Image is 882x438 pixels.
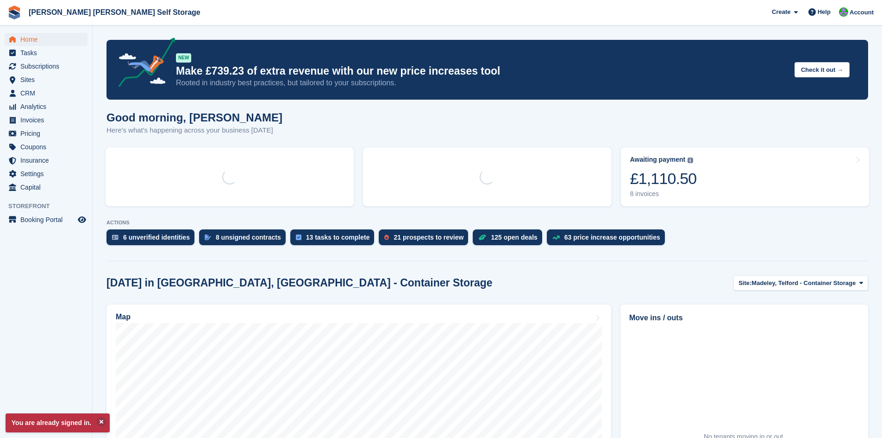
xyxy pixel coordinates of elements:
p: Rooted in industry best practices, but tailored to your subscriptions. [176,78,787,88]
div: 8 unsigned contracts [216,234,281,241]
span: Account [850,8,874,17]
button: Check it out → [794,62,850,77]
a: menu [5,100,88,113]
a: 6 unverified identities [106,229,199,250]
span: Tasks [20,46,76,59]
p: You are already signed in. [6,413,110,432]
span: Insurance [20,154,76,167]
div: Awaiting payment [630,156,686,164]
div: 63 price increase opportunities [564,234,660,241]
span: Capital [20,181,76,194]
div: 8 invoices [630,190,697,198]
a: menu [5,114,88,127]
h2: [DATE] in [GEOGRAPHIC_DATA], [GEOGRAPHIC_DATA] - Container Storage [106,277,493,289]
img: icon-info-grey-7440780725fd019a000dd9b08b2336e03edf1995a4989e88bcd33f0948082b44.svg [688,158,693,163]
span: Site: [738,279,751,288]
img: verify_identity-adf6edd0f0f0b5bbfe63781bf79b02c33cf7c696d77639b501bdc392416b5a36.svg [112,235,119,240]
a: 13 tasks to complete [290,229,379,250]
p: Make £739.23 of extra revenue with our new price increases tool [176,64,787,78]
span: Madeley, Telford - Container Storage [751,279,856,288]
a: menu [5,181,88,194]
a: 125 open deals [473,229,546,250]
h2: Map [116,313,131,321]
h1: Good morning, [PERSON_NAME] [106,111,282,124]
a: 63 price increase opportunities [547,229,669,250]
span: Storefront [8,202,92,211]
span: Subscriptions [20,60,76,73]
img: prospect-51fa495bee0391a8d652442698ab0144808aea92771e9ea1ae160a38d050c398.svg [384,235,389,240]
p: Here's what's happening across your business [DATE] [106,125,282,136]
a: 8 unsigned contracts [199,229,290,250]
p: ACTIONS [106,220,868,226]
a: menu [5,60,88,73]
div: 6 unverified identities [123,234,190,241]
div: £1,110.50 [630,169,697,188]
a: Preview store [76,214,88,225]
a: menu [5,167,88,180]
img: price-adjustments-announcement-icon-8257ccfd72463d97f412b2fc003d46551f7dbcb40ab6d574587a9cd5c0d94... [111,38,175,90]
a: 21 prospects to review [379,229,473,250]
img: task-75834270c22a3079a89374b754ae025e5fb1db73e45f91037f5363f120a921f8.svg [296,235,301,240]
img: Tom Spickernell [839,7,848,17]
span: Invoices [20,114,76,127]
span: Sites [20,73,76,86]
img: deal-1b604bf984904fb50ccaf53a9ad4b4a5d6e5aea283cecdc64d6e3604feb123c2.svg [478,234,486,241]
div: 13 tasks to complete [306,234,370,241]
div: 21 prospects to review [394,234,463,241]
span: Analytics [20,100,76,113]
a: menu [5,154,88,167]
img: contract_signature_icon-13c848040528278c33f63329250d36e43548de30e8caae1d1a13099fd9432cc5.svg [205,235,211,240]
a: menu [5,140,88,153]
h2: Move ins / outs [629,312,859,324]
a: menu [5,87,88,100]
span: CRM [20,87,76,100]
a: menu [5,213,88,226]
button: Site: Madeley, Telford - Container Storage [733,275,868,291]
span: Booking Portal [20,213,76,226]
span: Help [818,7,831,17]
span: Coupons [20,140,76,153]
span: Pricing [20,127,76,140]
span: Settings [20,167,76,180]
a: Awaiting payment £1,110.50 8 invoices [621,147,869,206]
span: Home [20,33,76,46]
img: stora-icon-8386f47178a22dfd0bd8f6a31ec36ba5ce8667c1dd55bd0f319d3a0aa187defe.svg [7,6,21,19]
a: menu [5,33,88,46]
a: menu [5,46,88,59]
div: NEW [176,53,191,63]
a: menu [5,127,88,140]
span: Create [772,7,790,17]
img: price_increase_opportunities-93ffe204e8149a01c8c9dc8f82e8f89637d9d84a8eef4429ea346261dce0b2c0.svg [552,235,560,240]
a: menu [5,73,88,86]
a: [PERSON_NAME] [PERSON_NAME] Self Storage [25,5,204,20]
div: 125 open deals [491,234,537,241]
